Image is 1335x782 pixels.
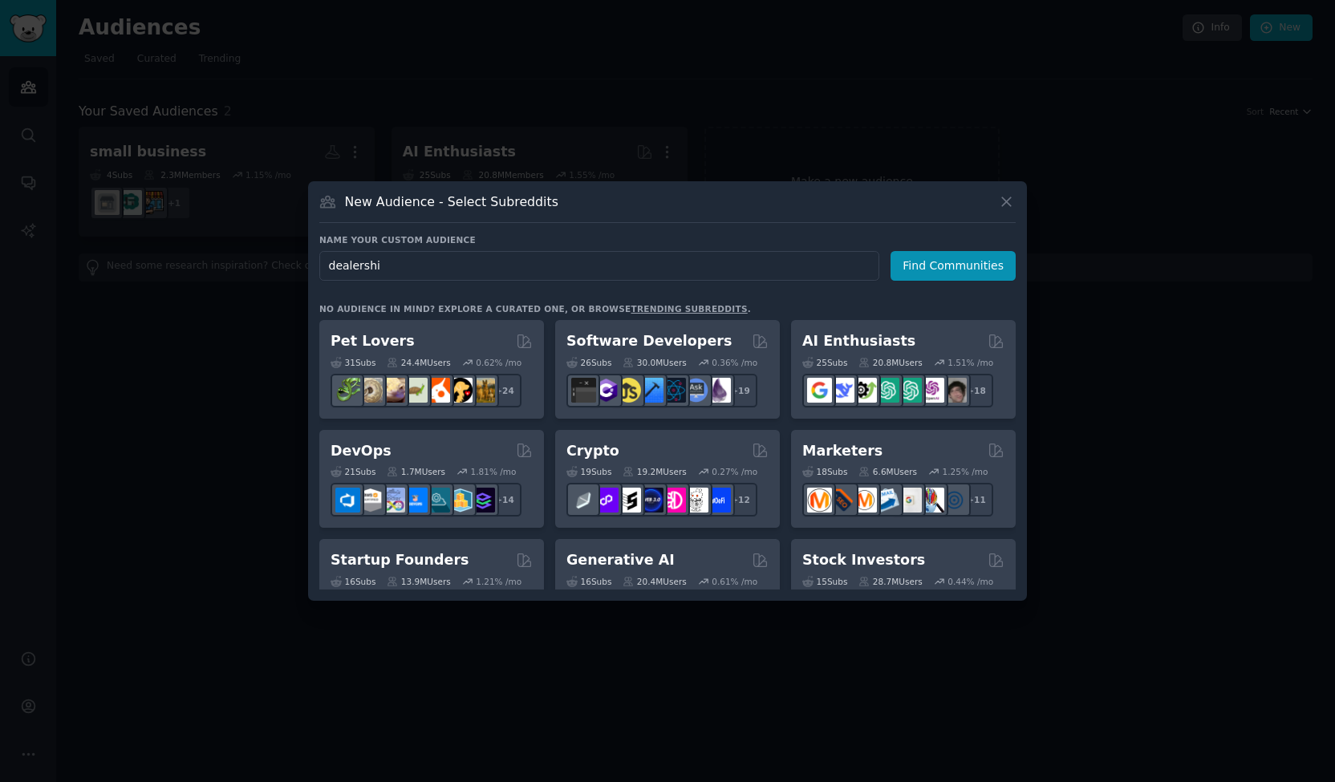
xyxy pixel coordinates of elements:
img: AWS_Certified_Experts [358,488,383,513]
img: cockatiel [425,378,450,403]
div: 1.81 % /mo [471,466,517,477]
div: + 14 [488,483,521,517]
div: 0.44 % /mo [947,576,993,587]
div: No audience in mind? Explore a curated one, or browse . [319,303,751,314]
img: AItoolsCatalog [852,378,877,403]
div: 19 Sub s [566,466,611,477]
div: 1.25 % /mo [943,466,988,477]
img: DeepSeek [830,378,854,403]
img: ballpython [358,378,383,403]
img: OnlineMarketing [942,488,967,513]
img: CryptoNews [684,488,708,513]
h2: Marketers [802,441,883,461]
div: 1.21 % /mo [476,576,521,587]
div: + 11 [960,483,993,517]
h2: DevOps [331,441,392,461]
div: 13.9M Users [387,576,450,587]
div: 20.8M Users [858,357,922,368]
img: 0xPolygon [594,488,619,513]
img: learnjavascript [616,378,641,403]
div: 0.27 % /mo [712,466,757,477]
img: Emailmarketing [874,488,899,513]
h2: Generative AI [566,550,675,570]
img: AskMarketing [852,488,877,513]
img: ethstaker [616,488,641,513]
img: leopardgeckos [380,378,405,403]
img: herpetology [335,378,360,403]
img: PlatformEngineers [470,488,495,513]
img: chatgpt_prompts_ [897,378,922,403]
div: 31 Sub s [331,357,375,368]
img: googleads [897,488,922,513]
div: 20.4M Users [623,576,686,587]
div: 26 Sub s [566,357,611,368]
div: + 18 [960,374,993,407]
div: 28.7M Users [858,576,922,587]
div: + 24 [488,374,521,407]
div: 16 Sub s [566,576,611,587]
img: web3 [639,488,663,513]
img: defi_ [706,488,731,513]
div: 19.2M Users [623,466,686,477]
img: OpenAIDev [919,378,944,403]
img: bigseo [830,488,854,513]
div: 25 Sub s [802,357,847,368]
img: elixir [706,378,731,403]
div: 0.36 % /mo [712,357,757,368]
img: PetAdvice [448,378,473,403]
img: DevOpsLinks [403,488,428,513]
h2: Pet Lovers [331,331,415,351]
div: 0.61 % /mo [712,576,757,587]
div: + 12 [724,483,757,517]
div: 1.7M Users [387,466,445,477]
div: 21 Sub s [331,466,375,477]
img: GoogleGeminiAI [807,378,832,403]
img: iOSProgramming [639,378,663,403]
div: 1.51 % /mo [947,357,993,368]
div: 0.62 % /mo [476,357,521,368]
img: reactnative [661,378,686,403]
div: 16 Sub s [331,576,375,587]
div: 6.6M Users [858,466,917,477]
img: Docker_DevOps [380,488,405,513]
h3: Name your custom audience [319,234,1016,245]
img: aws_cdk [448,488,473,513]
h3: New Audience - Select Subreddits [345,193,558,210]
h2: Software Developers [566,331,732,351]
h2: Startup Founders [331,550,469,570]
img: software [571,378,596,403]
div: 30.0M Users [623,357,686,368]
div: 18 Sub s [802,466,847,477]
div: 24.4M Users [387,357,450,368]
img: defiblockchain [661,488,686,513]
h2: AI Enthusiasts [802,331,915,351]
img: dogbreed [470,378,495,403]
img: platformengineering [425,488,450,513]
h2: Crypto [566,441,619,461]
img: csharp [594,378,619,403]
img: ArtificalIntelligence [942,378,967,403]
img: azuredevops [335,488,360,513]
img: MarketingResearch [919,488,944,513]
div: 15 Sub s [802,576,847,587]
button: Find Communities [891,251,1016,281]
img: AskComputerScience [684,378,708,403]
h2: Stock Investors [802,550,925,570]
input: Pick a short name, like "Digital Marketers" or "Movie-Goers" [319,251,879,281]
img: turtle [403,378,428,403]
div: + 19 [724,374,757,407]
a: trending subreddits [631,304,747,314]
img: content_marketing [807,488,832,513]
img: chatgpt_promptDesign [874,378,899,403]
img: ethfinance [571,488,596,513]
